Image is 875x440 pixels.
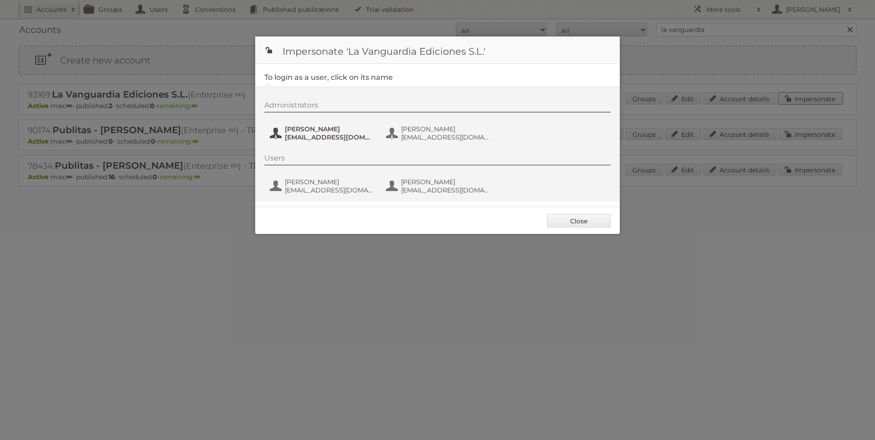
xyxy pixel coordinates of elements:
span: [EMAIL_ADDRESS][DOMAIN_NAME] [285,186,373,194]
span: [EMAIL_ADDRESS][DOMAIN_NAME] [401,133,489,141]
div: Administrators [264,101,611,113]
div: Users [264,154,611,166]
span: [EMAIL_ADDRESS][DOMAIN_NAME] [285,133,373,141]
span: [PERSON_NAME] [401,178,489,186]
h1: Impersonate 'La Vanguardia Ediciones S.L.' [255,36,620,64]
span: [PERSON_NAME] [285,125,373,133]
legend: To login as a user, click on its name [264,73,393,82]
a: Close [547,214,611,228]
button: [PERSON_NAME] [EMAIL_ADDRESS][DOMAIN_NAME] [269,177,376,195]
span: [PERSON_NAME] [285,178,373,186]
button: [PERSON_NAME] [EMAIL_ADDRESS][DOMAIN_NAME] [269,124,376,142]
button: [PERSON_NAME] [EMAIL_ADDRESS][DOMAIN_NAME] [385,124,492,142]
span: [EMAIL_ADDRESS][DOMAIN_NAME] [401,186,489,194]
button: [PERSON_NAME] [EMAIL_ADDRESS][DOMAIN_NAME] [385,177,492,195]
span: [PERSON_NAME] [401,125,489,133]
